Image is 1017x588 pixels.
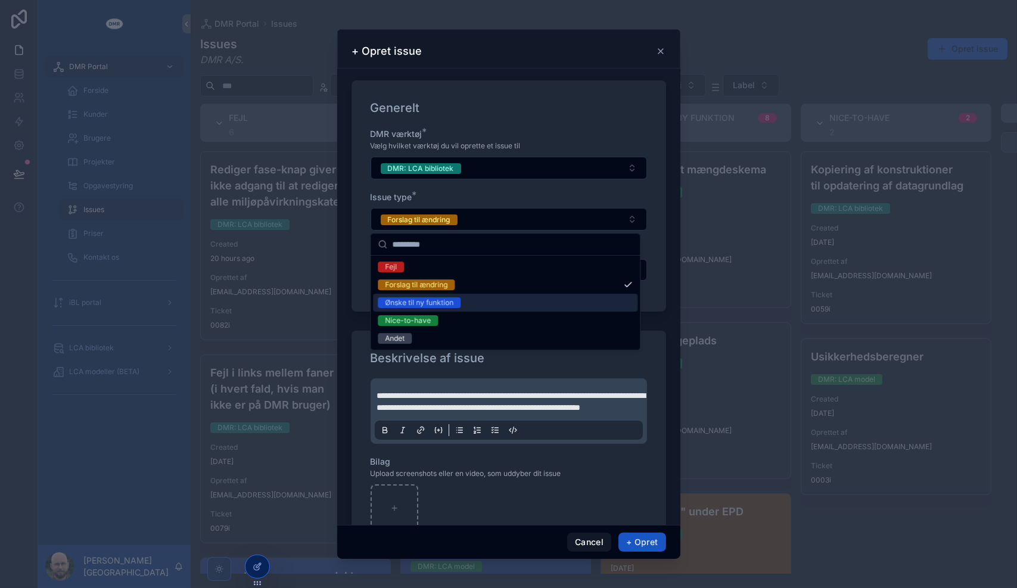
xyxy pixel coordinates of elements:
[371,192,412,202] span: Issue type
[371,350,485,366] h1: Beskrivelse af issue
[371,469,561,478] span: Upload screenshots eller en video, som uddyber dit issue
[385,333,405,344] div: Andet
[371,208,647,231] button: Select Button
[371,157,647,179] button: Select Button
[371,99,420,116] h1: Generelt
[371,141,521,151] span: Vælg hvilket værktøj du vil oprette et issue til
[371,129,422,139] span: DMR værktøj
[385,315,431,326] div: Nice-to-have
[618,533,665,552] button: + Opret
[371,256,640,350] div: Suggestions
[371,456,391,466] span: Bilag
[385,297,453,308] div: Ønske til ny funktion
[388,163,454,174] div: DMR: LCA bibliotek
[388,214,450,225] div: Forslag til ændring
[352,44,422,58] h3: + Opret issue
[385,262,397,272] div: Fejl
[385,279,447,290] div: Forslag til ændring
[567,533,611,552] button: Cancel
